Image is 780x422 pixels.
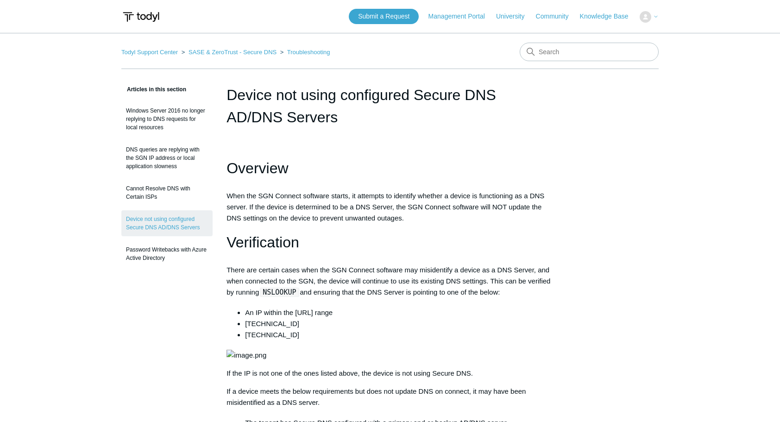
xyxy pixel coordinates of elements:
[226,387,526,406] span: If a device meets the below requirements but does not update DNS on connect, it may have been mis...
[520,43,659,61] input: Search
[180,49,278,56] li: SASE & ZeroTrust - Secure DNS
[428,12,494,21] a: Management Portal
[226,266,550,296] span: There are certain cases when the SGN Connect software may misidentify a device as a DNS Server, a...
[226,350,266,361] img: image.png
[226,234,299,251] span: Verification
[278,49,330,56] li: Troubleshooting
[189,49,277,56] a: SASE & ZeroTrust - Secure DNS
[226,369,473,377] span: If the IP is not one of the ones listed above, the device is not using Secure DNS.
[121,210,213,236] a: Device not using configured Secure DNS AD/DNS Servers
[121,49,178,56] a: Todyl Support Center
[121,102,213,136] a: Windows Server 2016 no longer replying to DNS requests for local resources
[496,12,534,21] a: University
[121,180,213,206] a: Cannot Resolve DNS with Certain ISPs
[226,160,288,176] span: Overview
[121,49,180,56] li: Todyl Support Center
[245,309,333,316] span: An IP within the [URL] range
[287,49,330,56] a: Troubleshooting
[121,141,213,175] a: DNS queries are replying with the SGN IP address or local application slowness
[121,8,161,25] img: Todyl Support Center Help Center home page
[245,331,299,339] span: [TECHNICAL_ID]
[580,12,638,21] a: Knowledge Base
[121,241,213,267] a: Password Writebacks with Azure Active Directory
[226,84,554,128] h1: Device not using configured Secure DNS AD/DNS Servers
[260,288,299,297] code: NSLOOKUP
[121,86,186,93] span: Articles in this section
[226,192,544,222] span: When the SGN Connect software starts, it attempts to identify whether a device is functioning as ...
[245,320,299,328] span: [TECHNICAL_ID]
[349,9,419,24] a: Submit a Request
[536,12,578,21] a: Community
